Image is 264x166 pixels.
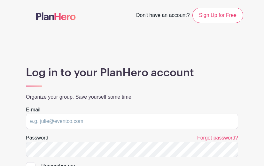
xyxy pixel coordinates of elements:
[26,134,48,142] label: Password
[26,93,238,101] p: Organize your group. Save yourself some time.
[197,135,238,140] a: Forgot password?
[26,66,238,79] h1: Log in to your PlanHero account
[36,12,76,20] img: logo-507f7623f17ff9eddc593b1ce0a138ce2505c220e1c5a4e2b4648c50719b7d32.svg
[136,9,190,23] span: Don't have an account?
[26,106,40,114] label: E-mail
[26,114,238,129] input: e.g. julie@eventco.com
[192,8,243,23] a: Sign Up for Free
